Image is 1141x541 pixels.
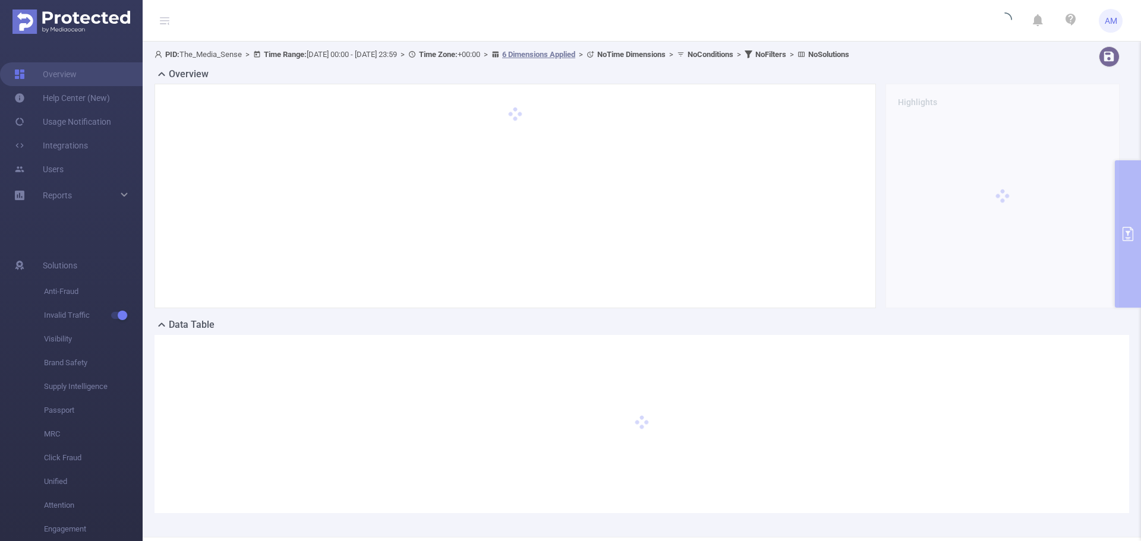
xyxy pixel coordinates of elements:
b: Time Range: [264,50,307,59]
span: > [786,50,798,59]
span: > [480,50,491,59]
b: No Filters [755,50,786,59]
span: Solutions [43,254,77,277]
span: MRC [44,422,143,446]
span: Reports [43,191,72,200]
span: Visibility [44,327,143,351]
b: Time Zone: [419,50,458,59]
span: > [397,50,408,59]
img: Protected Media [12,10,130,34]
h2: Data Table [169,318,215,332]
span: > [666,50,677,59]
span: The_Media_Sense [DATE] 00:00 - [DATE] 23:59 +00:00 [155,50,849,59]
i: icon: user [155,50,165,58]
a: Users [14,157,64,181]
a: Usage Notification [14,110,111,134]
span: Invalid Traffic [44,303,143,327]
b: PID: [165,50,179,59]
b: No Time Dimensions [597,50,666,59]
b: No Solutions [808,50,849,59]
b: No Conditions [688,50,733,59]
span: Anti-Fraud [44,280,143,303]
span: Engagement [44,517,143,541]
span: Supply Intelligence [44,375,143,398]
a: Integrations [14,134,88,157]
u: 6 Dimensions Applied [502,50,575,59]
span: Unified [44,470,143,493]
span: > [575,50,587,59]
span: AM [1105,9,1117,33]
i: icon: loading [998,12,1012,29]
a: Overview [14,62,77,86]
span: Attention [44,493,143,517]
span: > [242,50,253,59]
a: Help Center (New) [14,86,110,110]
span: Passport [44,398,143,422]
a: Reports [43,184,72,207]
span: Click Fraud [44,446,143,470]
span: > [733,50,745,59]
h2: Overview [169,67,209,81]
span: Brand Safety [44,351,143,375]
